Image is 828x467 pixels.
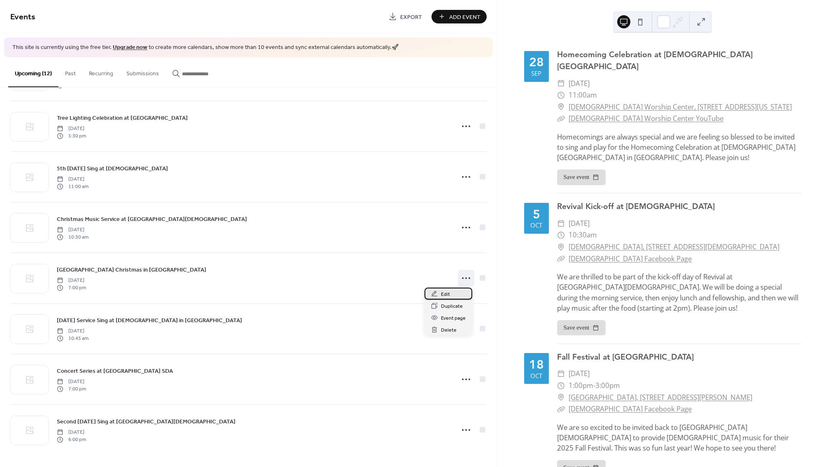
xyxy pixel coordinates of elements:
[57,386,86,393] span: 7:00 pm
[529,56,544,68] div: 28
[57,366,173,376] a: Concert Series at [GEOGRAPHIC_DATA] SDA
[569,368,590,380] span: [DATE]
[557,320,606,336] button: Save event
[431,10,487,23] button: Add Event
[57,335,89,342] span: 10:45 am
[557,202,715,211] a: Revival Kick-off at [DEMOGRAPHIC_DATA]
[57,226,89,233] span: [DATE]
[557,403,565,415] div: ​
[57,276,86,284] span: [DATE]
[557,229,565,241] div: ​
[449,13,480,21] span: Add Event
[531,70,541,77] div: Sep
[113,42,147,53] a: Upgrade now
[12,44,399,52] span: This site is currently using the free tier. to create more calendars, show more than 10 events an...
[57,367,173,375] span: Concert Series at [GEOGRAPHIC_DATA] SDA
[57,265,206,274] span: [GEOGRAPHIC_DATA] Christmas in [GEOGRAPHIC_DATA]
[530,373,542,379] div: Oct
[57,125,86,132] span: [DATE]
[557,101,565,113] div: ​
[569,254,692,263] a: [DEMOGRAPHIC_DATA] Facebook Page
[441,302,463,311] span: Duplicate
[569,78,590,90] span: [DATE]
[58,57,82,86] button: Past
[557,368,565,380] div: ​
[569,114,723,123] a: [DEMOGRAPHIC_DATA] Worship Center YouTube
[557,132,801,163] div: Homecomings are always special and we are feeling so blessed to be invited to sing and play for t...
[441,314,466,323] span: Event page
[57,183,89,191] span: 11:00 am
[557,352,694,362] a: Fall Festival at [GEOGRAPHIC_DATA]
[569,218,590,230] span: [DATE]
[557,218,565,230] div: ​
[120,57,166,86] button: Submissions
[82,57,120,86] button: Recurring
[441,290,450,299] span: Edit
[57,417,236,426] a: Second [DATE] Sing at [GEOGRAPHIC_DATA][DEMOGRAPHIC_DATA]
[8,57,58,87] button: Upcoming (12)
[557,89,565,101] div: ​
[529,358,544,371] div: 18
[57,113,188,123] a: Tree Lighting Celebration at [GEOGRAPHIC_DATA]
[569,392,752,404] a: [GEOGRAPHIC_DATA], [STREET_ADDRESS][PERSON_NAME]
[57,327,89,335] span: [DATE]
[57,234,89,241] span: 10:30 am
[569,89,597,101] span: 11:00am
[557,50,753,71] a: Homecoming Celebration at [DEMOGRAPHIC_DATA][GEOGRAPHIC_DATA]
[441,326,457,335] span: Delete
[557,78,565,90] div: ​
[57,378,86,385] span: [DATE]
[557,422,801,453] div: We are so excited to be invited back to [GEOGRAPHIC_DATA][DEMOGRAPHIC_DATA] to provide [DEMOGRAPH...
[557,272,801,313] div: We are thrilled to be part of the kick-off day of Revival at [GEOGRAPHIC_DATA][DEMOGRAPHIC_DATA]....
[595,380,620,392] span: 3:00pm
[569,404,692,414] a: [DEMOGRAPHIC_DATA] Facebook Page
[530,222,542,228] div: Oct
[569,241,779,253] a: [DEMOGRAPHIC_DATA], [STREET_ADDRESS][DEMOGRAPHIC_DATA]
[10,9,35,25] span: Events
[569,229,597,241] span: 10:30am
[57,436,86,444] span: 6:00 pm
[57,114,188,122] span: Tree Lighting Celebration at [GEOGRAPHIC_DATA]
[569,101,792,113] a: [DEMOGRAPHIC_DATA] Worship Center, [STREET_ADDRESS][US_STATE]
[557,241,565,253] div: ​
[593,380,595,392] span: -
[557,113,565,125] div: ​
[557,253,565,265] div: ​
[57,316,242,325] a: [DATE] Service Sing at [DEMOGRAPHIC_DATA] in [GEOGRAPHIC_DATA]
[57,428,86,436] span: [DATE]
[400,13,422,21] span: Export
[57,214,247,224] a: Christmas Music Service at [GEOGRAPHIC_DATA][DEMOGRAPHIC_DATA]
[557,392,565,404] div: ​
[557,380,565,392] div: ​
[533,208,540,221] div: 5
[383,10,428,23] a: Export
[57,417,236,426] span: Second [DATE] Sing at [GEOGRAPHIC_DATA][DEMOGRAPHIC_DATA]
[57,175,89,183] span: [DATE]
[569,380,593,392] span: 1:00pm
[57,164,168,173] a: 5th [DATE] Sing at [DEMOGRAPHIC_DATA]
[557,170,606,185] button: Save event
[57,284,86,292] span: 7:00 pm
[57,132,86,140] span: 5:30 pm
[57,265,206,274] a: [GEOGRAPHIC_DATA] Christmas in [GEOGRAPHIC_DATA]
